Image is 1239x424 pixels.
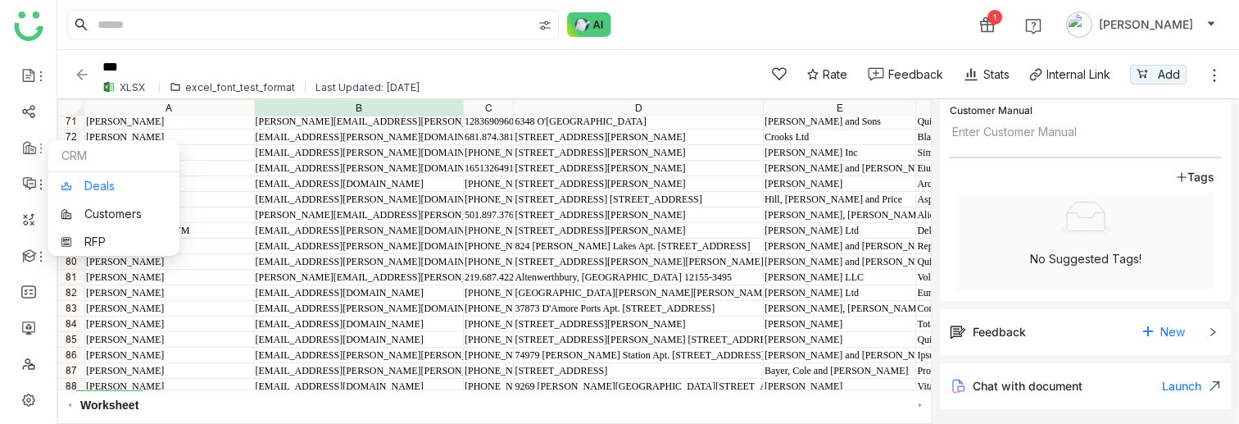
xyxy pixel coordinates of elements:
div: FeedbackNew [940,309,1231,355]
img: avatar [1066,11,1092,38]
img: folder.svg [170,81,181,93]
img: xlsx.svg [102,80,116,93]
div: XLSX [120,81,145,93]
img: search-type.svg [538,19,551,32]
button: Add [1130,65,1187,84]
div: Stats [963,66,1010,83]
button: [PERSON_NAME] [1063,11,1219,38]
div: Last Updated: [DATE] [315,81,420,93]
div: Internal Link [1046,66,1110,83]
a: Deals [61,180,167,192]
div: Customer Manual [950,103,1221,121]
div: Feedback [973,323,1026,341]
div: CRM [48,140,179,172]
div: Launch [1162,379,1221,393]
span: Worksheet [76,390,143,419]
img: logo [14,11,43,41]
img: back [74,66,90,83]
a: RFP [61,236,167,248]
img: stats.svg [963,66,979,83]
span: Rate [823,66,847,83]
span: New [1160,320,1185,344]
span: [PERSON_NAME] [1099,16,1193,34]
span: Chat with document [973,379,1082,393]
div: Feedback [888,66,943,83]
p: No Suggested Tags! [956,250,1214,268]
img: help.svg [1025,18,1042,34]
span: Add [1158,66,1180,84]
img: ask-buddy-normal.svg [567,12,611,37]
div: Tags [956,168,1214,186]
div: 1 [987,10,1002,25]
a: Customers [61,208,167,220]
div: excel_font_test_format [185,81,295,93]
img: feedback-1.svg [868,67,884,81]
